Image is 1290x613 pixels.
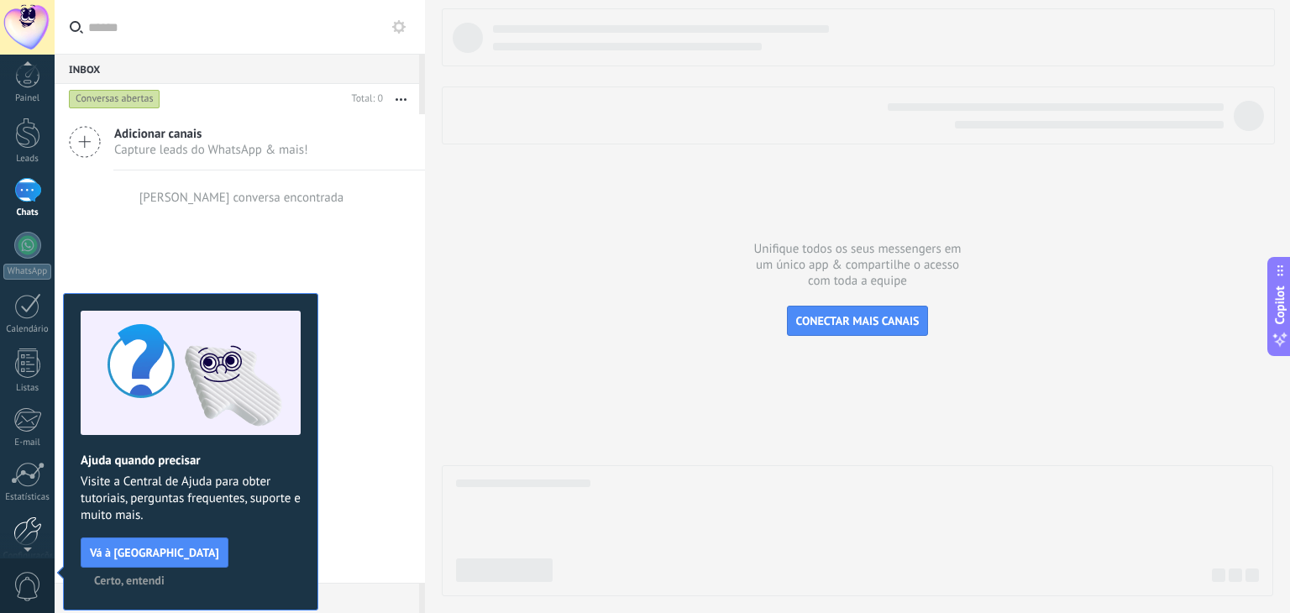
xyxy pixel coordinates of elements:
[787,306,929,336] button: CONECTAR MAIS CANAIS
[81,453,301,469] h2: Ajuda quando precisar
[3,154,52,165] div: Leads
[114,126,308,142] span: Adicionar canais
[139,190,344,206] div: [PERSON_NAME] conversa encontrada
[55,54,419,84] div: Inbox
[3,492,52,503] div: Estatísticas
[3,264,51,280] div: WhatsApp
[114,142,308,158] span: Capture leads do WhatsApp & mais!
[87,568,172,593] button: Certo, entendi
[94,574,165,586] span: Certo, entendi
[3,437,52,448] div: E-mail
[3,383,52,394] div: Listas
[81,474,301,524] span: Visite a Central de Ajuda para obter tutoriais, perguntas frequentes, suporte e muito mais.
[1272,286,1288,325] span: Copilot
[796,313,920,328] span: CONECTAR MAIS CANAIS
[3,207,52,218] div: Chats
[345,91,383,107] div: Total: 0
[3,324,52,335] div: Calendário
[3,93,52,104] div: Painel
[90,547,219,558] span: Vá à [GEOGRAPHIC_DATA]
[81,537,228,568] button: Vá à [GEOGRAPHIC_DATA]
[69,89,160,109] div: Conversas abertas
